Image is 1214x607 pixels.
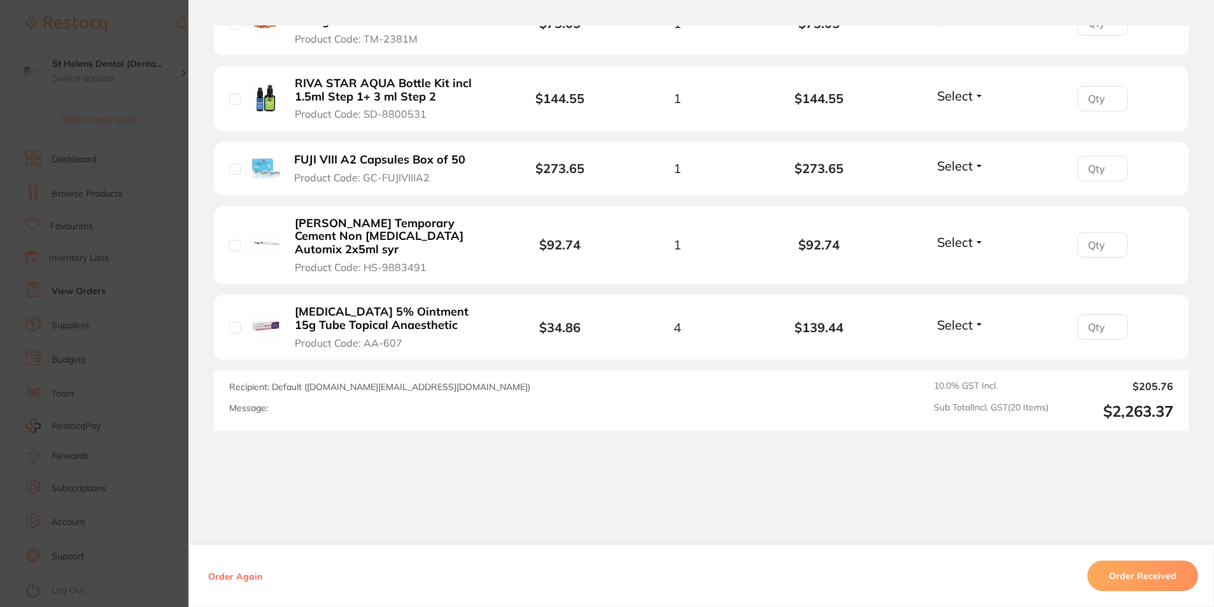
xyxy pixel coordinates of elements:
[749,320,890,335] b: $139.44
[749,237,890,252] b: $92.74
[933,317,988,333] button: Select
[1087,561,1198,591] button: Order Received
[295,33,418,45] span: Product Code: TM-2381M
[1059,402,1173,421] output: $2,263.37
[229,381,530,393] span: Recipient: Default ( [DOMAIN_NAME][EMAIL_ADDRESS][DOMAIN_NAME] )
[291,216,493,274] button: [PERSON_NAME] Temporary Cement Non [MEDICAL_DATA] Automix 2x5ml syr Product Code: HS-9883491
[539,237,581,253] b: $92.74
[204,570,266,582] button: Order Again
[250,152,281,183] img: FUJI VIII A2 Capsules Box of 50
[295,217,490,256] b: [PERSON_NAME] Temporary Cement Non [MEDICAL_DATA] Automix 2x5ml syr
[937,158,973,174] span: Select
[535,160,584,176] b: $273.65
[535,90,584,106] b: $144.55
[295,262,427,273] span: Product Code: HS-9883491
[937,88,973,104] span: Select
[1077,314,1128,340] input: Qty
[539,319,581,335] b: $34.86
[1077,232,1128,258] input: Qty
[1077,86,1128,111] input: Qty
[934,402,1048,421] span: Sub Total Incl. GST ( 20 Items)
[250,82,281,113] img: RIVA STAR AQUA Bottle Kit incl 1.5ml Step 1+ 3 ml Step 2
[294,153,465,167] b: FUJI VIII A2 Capsules Box of 50
[295,77,490,103] b: RIVA STAR AQUA Bottle Kit incl 1.5ml Step 1+ 3 ml Step 2
[295,1,490,27] b: SOFLEX Disc Pop on Medium Orange 3/8" 9.5mm Pack of 85
[749,161,890,176] b: $273.65
[294,172,430,183] span: Product Code: GC-FUJIVIIIA2
[674,320,681,335] span: 4
[933,158,988,174] button: Select
[674,237,681,252] span: 1
[937,234,973,250] span: Select
[295,305,490,331] b: [MEDICAL_DATA] 5% Ointment 15g Tube Topical Anaesthetic
[291,305,493,349] button: [MEDICAL_DATA] 5% Ointment 15g Tube Topical Anaesthetic Product Code: AA-607
[674,16,681,31] span: 1
[1077,156,1128,181] input: Qty
[749,91,890,106] b: $144.55
[291,76,493,121] button: RIVA STAR AQUA Bottle Kit incl 1.5ml Step 1+ 3 ml Step 2 Product Code: SD-8800531
[295,337,402,349] span: Product Code: AA-607
[674,161,681,176] span: 1
[933,88,988,104] button: Select
[674,91,681,106] span: 1
[290,153,479,184] button: FUJI VIII A2 Capsules Box of 50 Product Code: GC-FUJIVIIIA2
[250,228,281,260] img: Henry Schein Temporary Cement Non Eugenol Automix 2x5ml syr
[937,317,973,333] span: Select
[295,108,427,120] span: Product Code: SD-8800531
[229,403,268,414] label: Message:
[933,234,988,250] button: Select
[934,380,1048,392] span: 10.0 % GST Incl.
[250,310,281,342] img: XYLOCAINE 5% Ointment 15g Tube Topical Anaesthetic
[749,16,890,31] b: $73.05
[1059,380,1173,392] output: $205.76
